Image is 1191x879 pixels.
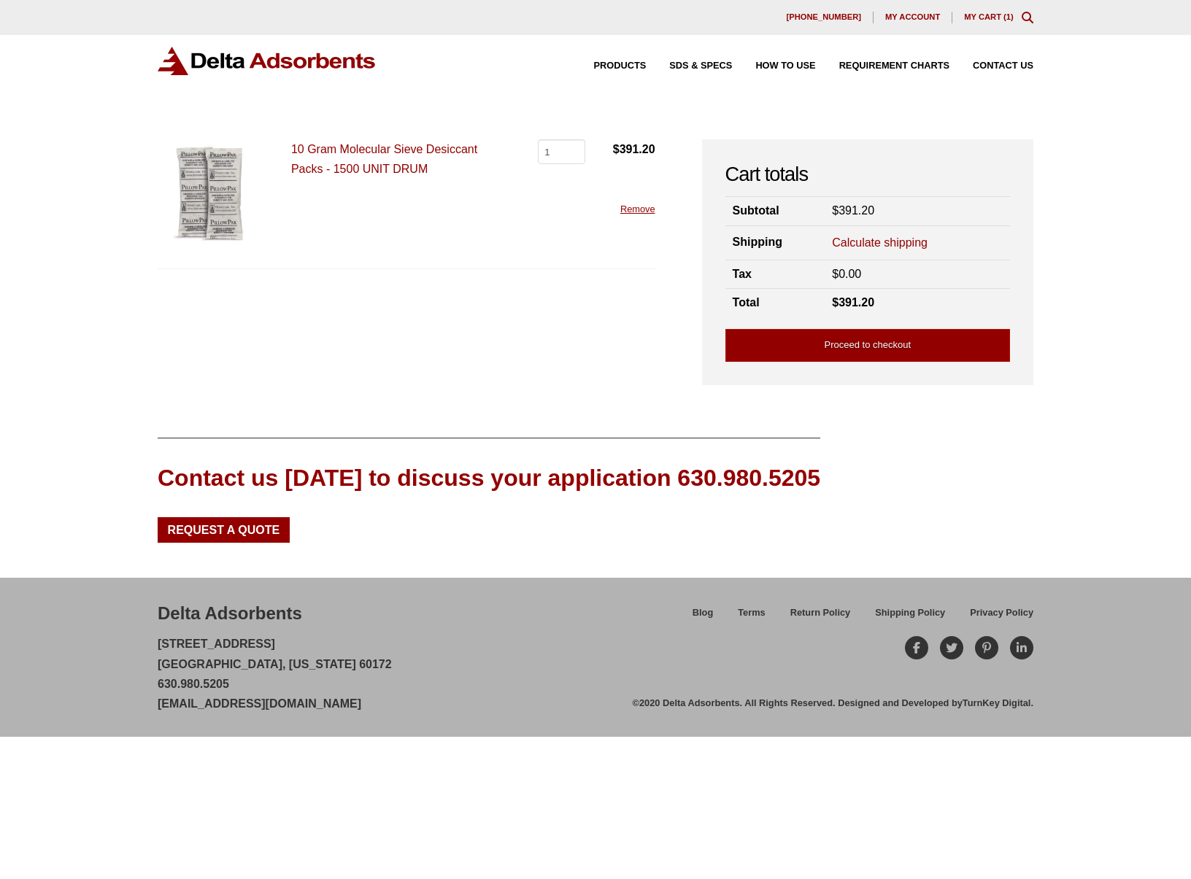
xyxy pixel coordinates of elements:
[158,601,302,626] div: Delta Adsorbents
[778,605,863,630] a: Return Policy
[957,605,1033,630] a: Privacy Policy
[725,197,825,225] th: Subtotal
[594,61,647,71] span: Products
[725,163,1010,187] h2: Cart totals
[669,61,732,71] span: SDS & SPECS
[839,61,949,71] span: Requirement Charts
[158,462,820,495] div: Contact us [DATE] to discuss your application 630.980.5205
[613,143,620,155] span: $
[158,634,392,713] p: [STREET_ADDRESS] [GEOGRAPHIC_DATA], [US_STATE] 60172 630.980.5205
[832,204,839,217] span: $
[874,12,952,23] a: My account
[646,61,732,71] a: SDS & SPECS
[620,204,655,214] a: Remove this item
[964,12,1014,21] a: My Cart (1)
[1006,12,1011,21] span: 1
[725,605,777,630] a: Terms
[158,517,290,542] a: Request a Quote
[790,608,851,618] span: Return Policy
[885,13,940,21] span: My account
[832,268,861,280] bdi: 0.00
[168,524,280,536] span: Request a Quote
[158,47,377,75] img: Delta Adsorbents
[863,605,957,630] a: Shipping Policy
[158,697,361,710] a: [EMAIL_ADDRESS][DOMAIN_NAME]
[973,61,1033,71] span: Contact Us
[832,268,839,280] span: $
[633,697,1033,710] div: ©2020 Delta Adsorbents. All Rights Reserved. Designed and Developed by .
[725,260,825,289] th: Tax
[755,61,815,71] span: How to Use
[832,296,839,309] span: $
[1022,12,1033,23] div: Toggle Modal Content
[816,61,949,71] a: Requirement Charts
[970,608,1033,618] span: Privacy Policy
[725,329,1010,362] a: Proceed to checkout
[291,143,477,175] a: 10 Gram Molecular Sieve Desiccant Packs - 1500 UNIT DRUM
[774,12,874,23] a: [PHONE_NUMBER]
[571,61,647,71] a: Products
[963,697,1031,708] a: TurnKey Digital
[875,608,945,618] span: Shipping Policy
[725,225,825,260] th: Shipping
[693,608,713,618] span: Blog
[158,139,263,245] img: 10 Gram Molecular Sieve Desiccant Packs - 1500 UNIT DRUM
[738,608,765,618] span: Terms
[949,61,1033,71] a: Contact Us
[725,289,825,317] th: Total
[832,296,874,309] bdi: 391.20
[613,143,655,155] bdi: 391.20
[538,139,585,164] input: Product quantity
[680,605,725,630] a: Blog
[832,204,874,217] bdi: 391.20
[832,235,928,251] a: Calculate shipping
[786,13,861,21] span: [PHONE_NUMBER]
[732,61,815,71] a: How to Use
